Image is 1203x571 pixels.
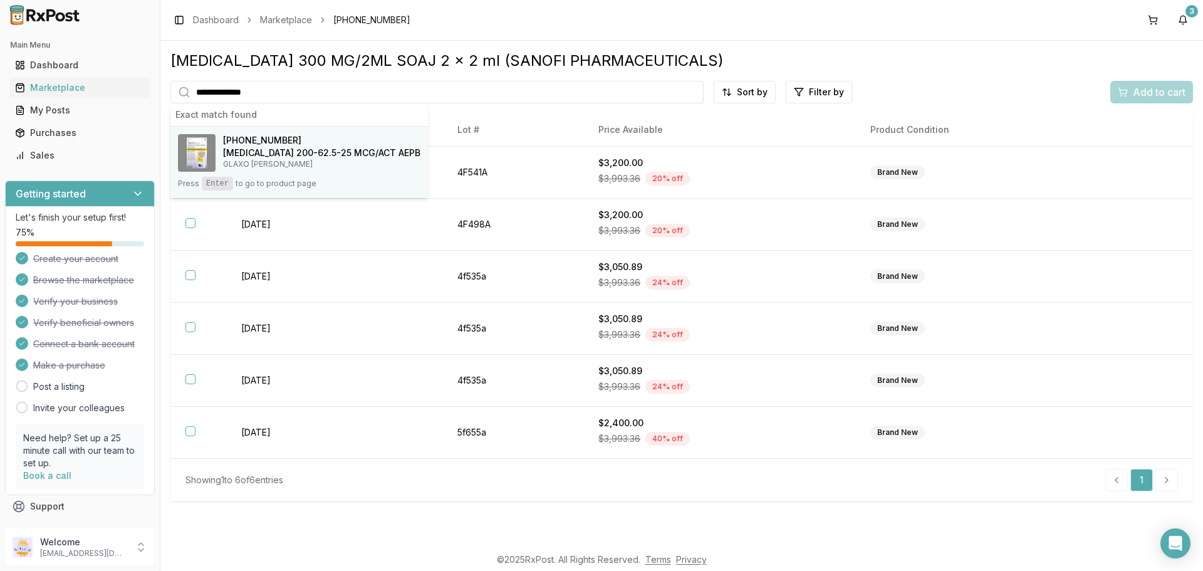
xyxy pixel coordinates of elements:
a: Invite your colleagues [33,402,125,414]
span: [PHONE_NUMBER] [223,134,301,147]
td: 5f655a [442,407,584,459]
div: Brand New [870,165,925,179]
p: Let's finish your setup first! [16,211,144,224]
button: Trelegy Ellipta 200-62.5-25 MCG/ACT AEPB[PHONE_NUMBER][MEDICAL_DATA] 200-62.5-25 MCG/ACT AEPBGLAX... [170,127,428,198]
span: [PHONE_NUMBER] [333,14,410,26]
nav: breadcrumb [193,14,410,26]
div: Brand New [870,217,925,231]
div: [MEDICAL_DATA] 300 MG/2ML SOAJ 2 x 2 ml (SANOFI PHARMACEUTICALS) [170,51,1193,71]
span: Verify beneficial owners [33,317,134,329]
h3: Getting started [16,186,86,201]
td: 4F541A [442,147,584,199]
span: Feedback [30,523,73,535]
p: GLAXO [PERSON_NAME] [223,159,420,169]
a: Book a call [23,470,71,481]
a: 1 [1130,469,1153,491]
a: Marketplace [10,76,150,99]
button: Purchases [5,123,155,143]
div: 20 % off [645,172,690,186]
td: [DATE] [226,303,442,355]
img: User avatar [13,537,33,557]
div: $3,050.89 [598,261,840,273]
img: RxPost Logo [5,5,85,25]
div: 24 % off [645,380,690,394]
span: Press [178,179,199,189]
th: Product Condition [855,113,1099,147]
p: Welcome [40,536,127,548]
div: $3,200.00 [598,157,840,169]
div: 20 % off [645,224,690,238]
div: $3,050.89 [598,365,840,377]
td: 4f535a [442,303,584,355]
span: $3,993.36 [598,432,640,445]
button: Feedback [5,518,155,540]
p: [EMAIL_ADDRESS][DOMAIN_NAME] [40,548,127,558]
a: Privacy [676,554,707,565]
span: to go to product page [236,179,316,189]
button: My Posts [5,100,155,120]
th: Lot # [442,113,584,147]
a: Terms [645,554,671,565]
span: Connect a bank account [33,338,135,350]
nav: pagination [1105,469,1178,491]
span: Browse the marketplace [33,274,134,286]
div: Showing 1 to 6 of 6 entries [185,474,283,486]
div: Marketplace [15,81,145,94]
a: Sales [10,144,150,167]
div: $2,400.00 [598,417,840,429]
button: Dashboard [5,55,155,75]
div: Open Intercom Messenger [1160,528,1190,558]
h2: Main Menu [10,40,150,50]
span: Create your account [33,253,118,265]
div: Brand New [870,374,925,387]
button: 3 [1173,10,1193,30]
div: 24 % off [645,276,690,290]
button: Marketplace [5,78,155,98]
td: 4f535a [442,355,584,407]
img: Trelegy Ellipta 200-62.5-25 MCG/ACT AEPB [178,134,216,172]
div: $3,050.89 [598,313,840,325]
div: Exact match found [170,103,428,127]
a: My Posts [10,99,150,122]
td: 4f535a [442,251,584,303]
h4: [MEDICAL_DATA] 200-62.5-25 MCG/ACT AEPB [223,147,420,159]
span: $3,993.36 [598,328,640,341]
div: Purchases [15,127,145,139]
span: Sort by [737,86,768,98]
button: Sort by [714,81,776,103]
button: Sales [5,145,155,165]
td: [DATE] [226,199,442,251]
td: [DATE] [226,407,442,459]
button: Filter by [786,81,852,103]
div: 24 % off [645,328,690,342]
p: Need help? Set up a 25 minute call with our team to set up. [23,432,137,469]
kbd: Enter [202,177,233,191]
span: Make a purchase [33,359,105,372]
div: 40 % off [645,432,690,446]
button: Support [5,495,155,518]
span: $3,993.36 [598,224,640,237]
a: Dashboard [10,54,150,76]
span: 75 % [16,226,34,239]
div: Brand New [870,322,925,335]
span: Verify your business [33,295,118,308]
th: Price Available [583,113,855,147]
div: Brand New [870,270,925,283]
span: Filter by [809,86,844,98]
div: Dashboard [15,59,145,71]
a: Purchases [10,122,150,144]
div: Sales [15,149,145,162]
div: Brand New [870,426,925,439]
span: $3,993.36 [598,380,640,393]
div: 3 [1185,5,1198,18]
a: Dashboard [193,14,239,26]
span: $3,993.36 [598,276,640,289]
div: My Posts [15,104,145,117]
div: $3,200.00 [598,209,840,221]
td: [DATE] [226,251,442,303]
td: [DATE] [226,355,442,407]
span: $3,993.36 [598,172,640,185]
a: Marketplace [260,14,312,26]
a: Post a listing [33,380,85,393]
td: 4F498A [442,199,584,251]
